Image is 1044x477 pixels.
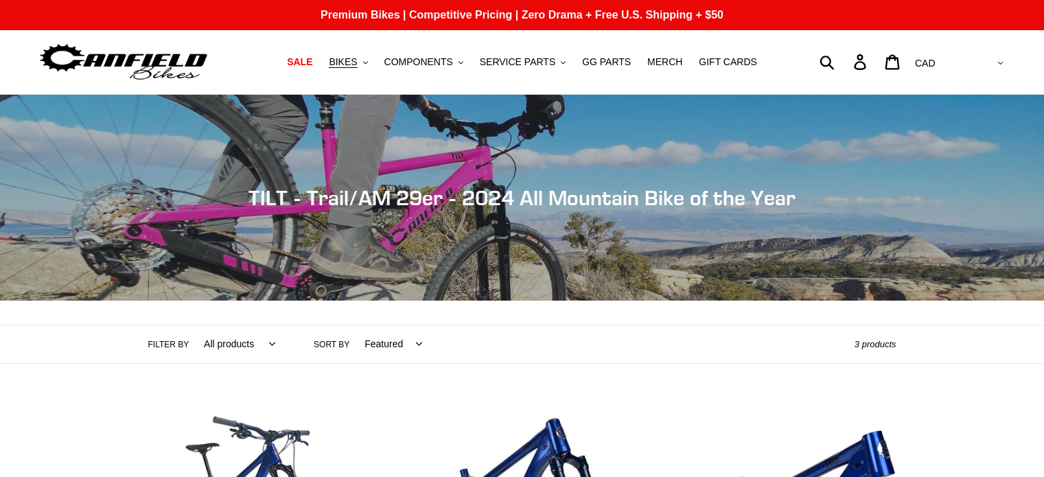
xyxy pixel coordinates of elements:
[314,338,349,351] label: Sort by
[329,56,357,68] span: BIKES
[378,53,470,71] button: COMPONENTS
[647,56,682,68] span: MERCH
[640,53,689,71] a: MERCH
[248,185,796,210] span: TILT - Trail/AM 29er - 2024 All Mountain Bike of the Year
[827,47,862,77] input: Search
[582,56,631,68] span: GG PARTS
[287,56,312,68] span: SALE
[855,339,896,349] span: 3 products
[692,53,764,71] a: GIFT CARDS
[280,53,319,71] a: SALE
[575,53,638,71] a: GG PARTS
[38,40,209,84] img: Canfield Bikes
[480,56,555,68] span: SERVICE PARTS
[699,56,757,68] span: GIFT CARDS
[473,53,572,71] button: SERVICE PARTS
[322,53,374,71] button: BIKES
[148,338,189,351] label: Filter by
[384,56,453,68] span: COMPONENTS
